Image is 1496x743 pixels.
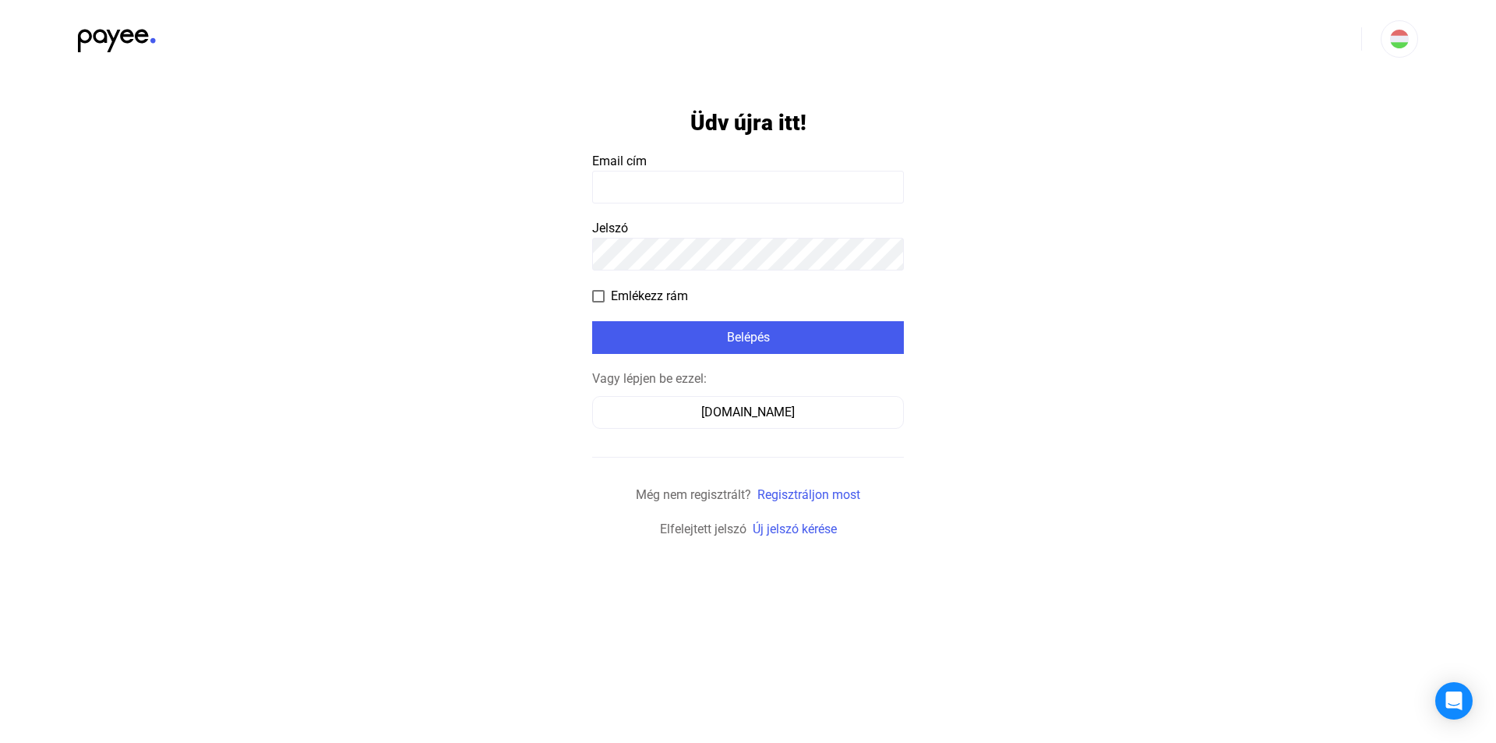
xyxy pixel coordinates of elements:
div: Vagy lépjen be ezzel: [592,370,904,388]
span: Jelszó [592,221,628,235]
button: [DOMAIN_NAME] [592,396,904,429]
div: Belépés [597,328,899,347]
a: Új jelszó kérése [753,522,837,536]
div: Open Intercom Messenger [1435,682,1473,720]
img: black-payee-blue-dot.svg [78,20,156,52]
a: Regisztráljon most [757,487,860,502]
span: Emlékezz rám [611,287,688,306]
span: Elfelejtett jelszó [660,522,746,536]
h1: Üdv újra itt! [690,109,806,136]
span: Még nem regisztrált? [636,487,751,502]
a: [DOMAIN_NAME] [592,405,904,419]
img: HU [1390,30,1409,48]
div: [DOMAIN_NAME] [598,403,898,422]
button: Belépés [592,321,904,354]
span: Email cím [592,154,647,168]
button: HU [1381,20,1418,58]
